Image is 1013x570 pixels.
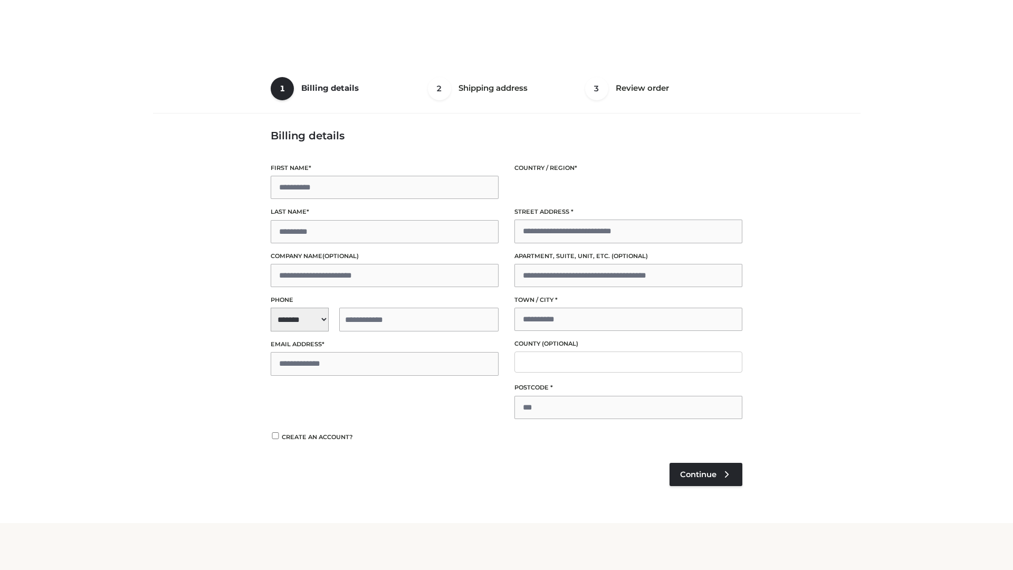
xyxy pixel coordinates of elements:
[322,252,359,260] span: (optional)
[611,252,648,260] span: (optional)
[271,295,499,305] label: Phone
[271,163,499,173] label: First name
[514,163,742,173] label: Country / Region
[514,207,742,217] label: Street address
[514,295,742,305] label: Town / City
[680,470,716,479] span: Continue
[514,251,742,261] label: Apartment, suite, unit, etc.
[271,251,499,261] label: Company name
[670,463,742,486] a: Continue
[271,432,280,439] input: Create an account?
[271,129,742,142] h3: Billing details
[514,339,742,349] label: County
[282,433,353,441] span: Create an account?
[514,383,742,393] label: Postcode
[271,339,499,349] label: Email address
[271,207,499,217] label: Last name
[542,340,578,347] span: (optional)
